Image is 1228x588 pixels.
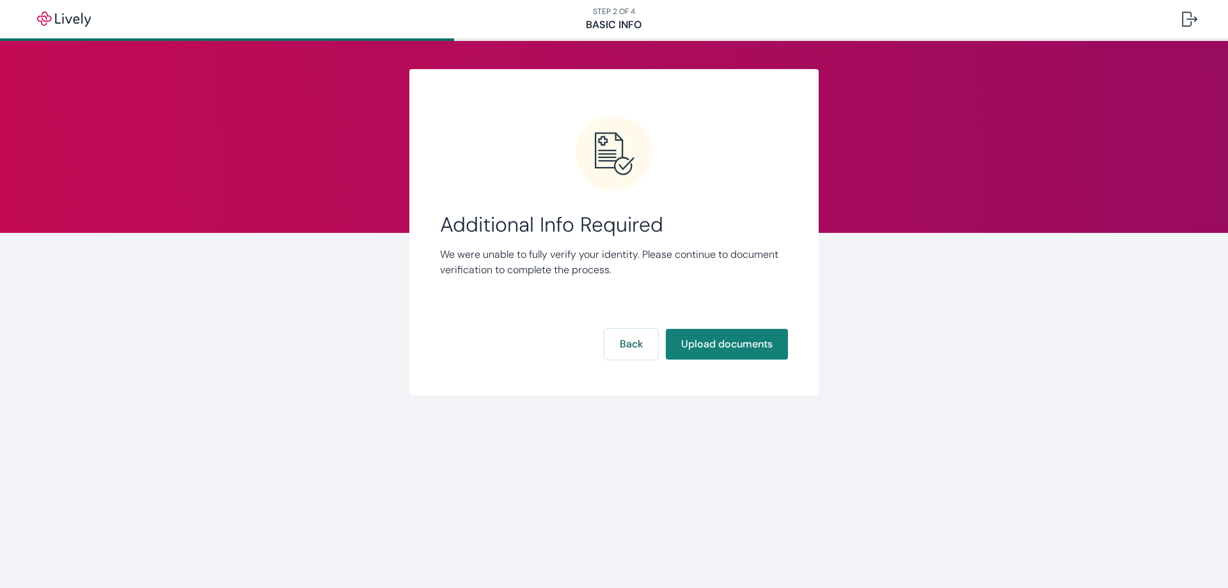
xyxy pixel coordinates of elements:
[440,247,788,278] p: We were unable to fully verify your identity. Please continue to document verification to complet...
[604,329,658,360] button: Back
[1172,4,1208,35] button: Log out
[28,12,100,27] img: Lively
[666,329,788,360] button: Upload documents
[440,212,788,237] span: Additional Info Required
[576,115,652,192] svg: Error icon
